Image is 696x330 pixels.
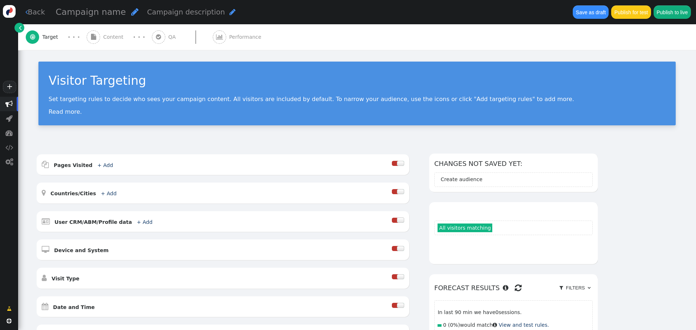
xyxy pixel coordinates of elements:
span:  [5,144,13,151]
span:  [5,158,13,166]
span: 0 [496,309,499,315]
span:  [131,8,138,16]
button: Save as draft [573,5,609,18]
div: · · · [133,32,145,42]
b: Pages Visited [54,162,92,168]
a: Back [25,7,45,17]
span: (0%) [448,322,460,328]
p: Set targeting rules to decide who sees your campaign content. All visitors are included by defaul... [49,96,666,103]
div: Create audience [441,176,482,183]
a:  Pages Visited + Add [42,162,125,168]
a:  Device and System [42,247,120,253]
span: QA [168,33,179,41]
a:  QA [152,24,213,50]
img: logo-icon.svg [3,5,16,18]
span:  [30,34,35,40]
span:  [216,34,223,40]
span:  [42,303,48,310]
span: Target [42,33,61,41]
b: Device and System [54,247,108,253]
span:  [6,115,13,122]
span:  [229,8,236,16]
span:  [5,100,13,108]
b: Date and Time [53,304,95,310]
button: Publish for test [611,5,651,18]
b: Visit Type [51,276,79,281]
span: Content [103,33,127,41]
p: In last 90 min we have sessions. [438,309,559,316]
a: + Add [101,191,116,196]
span:  [42,189,46,196]
h6: Forecast results [434,279,593,296]
span:  [42,274,47,281]
span:  [19,24,22,32]
span:  [42,161,49,168]
span:  [42,246,49,253]
h6: Changes not saved yet: [434,159,593,168]
span:  [7,305,12,313]
span:  [503,285,508,291]
a:  Content · · · [87,24,152,50]
button: Publish to live [654,5,691,18]
a: + Add [98,162,113,168]
a:  Target · · · [26,24,87,50]
a:  [2,302,17,315]
span: Performance [229,33,264,41]
div: · · · [68,32,80,42]
a:  Filters  [557,282,593,294]
a:  User CRM/ABM/Profile data + Add [42,219,164,225]
h6: Presenting no actions [434,245,593,255]
a: + Add [137,219,152,225]
span:  [588,285,591,290]
span:  [5,129,13,137]
span: Campaign name [56,7,126,17]
span: Campaign description [147,8,225,16]
a: View and test rules. [499,322,549,328]
h6: Your campaign is targeting [434,207,593,217]
a:  Performance [213,24,278,50]
b: Countries/Cities [50,191,96,196]
span:  [42,218,50,225]
a: + [3,81,16,93]
a:  [14,23,24,33]
span:  [25,8,28,16]
a:  Visit Type [42,276,91,281]
span:  [559,285,563,290]
span: All visitors matching [438,224,492,232]
span:  [156,34,161,40]
a: Read more. [49,108,82,115]
a:  Countries/Cities + Add [42,191,128,196]
span: 0 [443,322,446,328]
span:  [91,34,96,40]
span:  [7,318,12,323]
b: User CRM/ABM/Profile data [54,219,132,225]
div: Visitor Targeting [49,72,666,90]
a:  Date and Time [42,304,107,310]
span:  [493,322,497,327]
span: Filters [564,285,586,291]
span:  [515,282,522,294]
